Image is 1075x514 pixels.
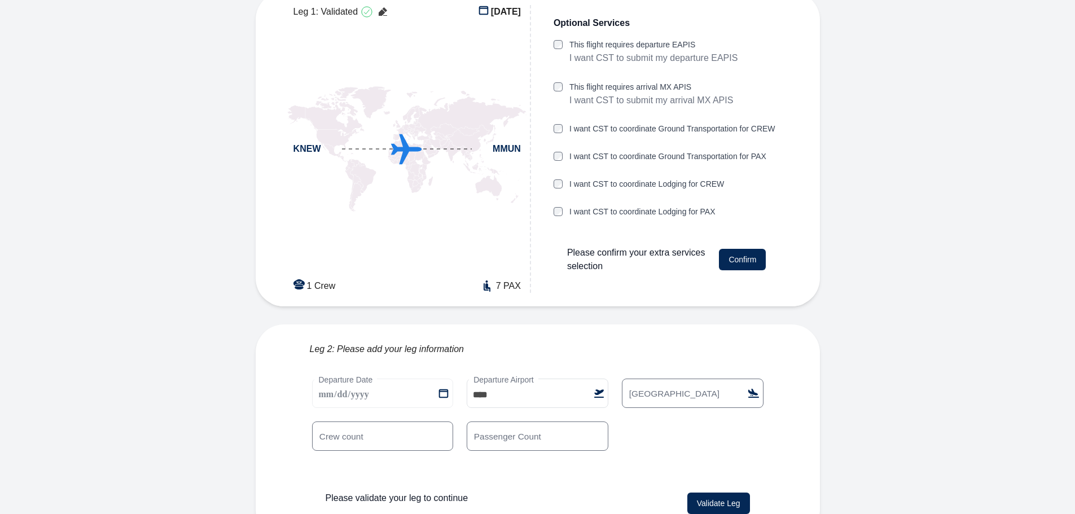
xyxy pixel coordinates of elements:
label: This flight requires departure EAPIS [569,39,738,51]
span: 7 PAX [496,279,521,293]
label: Crew count [314,430,368,442]
label: Passenger Count [469,430,546,442]
label: I want CST to coordinate Lodging for PAX [569,206,716,218]
label: [GEOGRAPHIC_DATA] [624,387,725,399]
label: I want CST to coordinate Lodging for CREW [569,178,724,190]
button: Validate Leg [687,493,750,514]
p: I want CST to submit my departure EAPIS [569,51,738,65]
span: 1 Crew [307,279,336,293]
label: I want CST to coordinate Ground Transportation for PAX [569,151,766,162]
label: Departure Date [314,374,378,385]
label: I want CST to coordinate Ground Transportation for CREW [569,123,775,135]
span: Please confirm your extra services selection [567,246,710,273]
label: This flight requires arrival MX APIS [569,81,733,93]
span: [DATE] [491,5,521,19]
span: KNEW [293,142,321,156]
span: MMUN [493,142,521,156]
span: Leg 2: [310,342,335,356]
button: Confirm [719,249,766,270]
p: Please validate your leg to continue [326,491,468,505]
p: I want CST to submit my arrival MX APIS [569,93,733,108]
span: Leg 1: Validated [293,5,358,19]
span: Please add your leg information [337,342,464,356]
span: Optional Services [554,16,630,30]
label: Departure Airport [469,374,538,385]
